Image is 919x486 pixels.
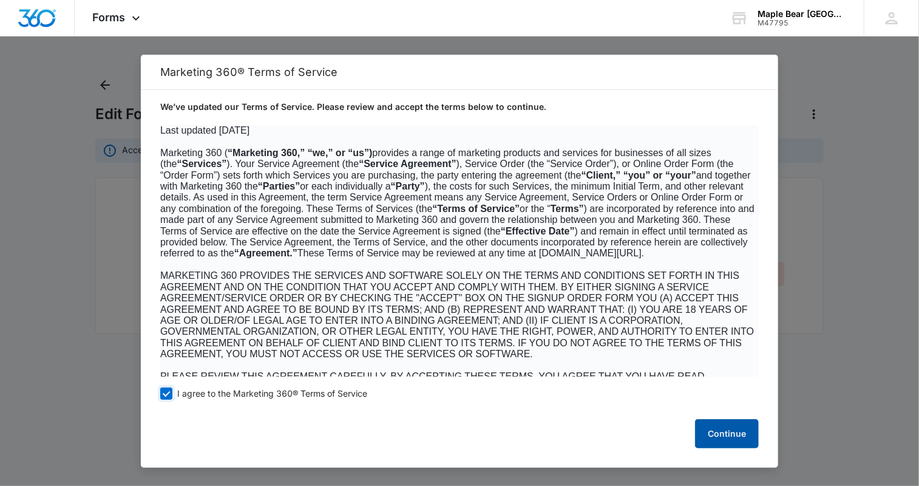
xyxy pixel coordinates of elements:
b: Terms” [551,204,584,214]
b: “Effective Date” [501,226,575,236]
button: Continue [695,419,759,448]
div: account name [758,9,846,19]
b: “Services” [177,159,227,169]
b: “Terms of Service” [433,204,520,214]
div: account id [758,19,846,27]
span: MARKETING 360 PROVIDES THE SERVICES AND SOFTWARE SOLELY ON THE TERMS AND CONDITIONS SET FORTH IN ... [160,270,754,359]
b: “Service Agreement” [359,159,456,169]
span: Marketing 360 ( provides a range of marketing products and services for businesses of all sizes (... [160,148,755,259]
span: I agree to the Marketing 360® Terms of Service [177,388,367,400]
b: “Agreement.” [234,248,297,258]
b: “Party” [391,181,425,191]
span: Forms [93,11,126,24]
h2: Marketing 360® Terms of Service [160,66,759,78]
span: PLEASE REVIEW THIS AGREEMENT CAREFULLY. BY ACCEPTING THESE TERMS, YOU AGREE THAT YOU HAVE READ, U... [160,371,736,426]
b: “Marketing 360,” “we,” or “us”) [228,148,372,158]
p: We’ve updated our Terms of Service. Please review and accept the terms below to continue. [160,101,759,113]
b: “Client,” “you” or “your” [582,170,696,180]
b: “Parties” [258,181,300,191]
span: Last updated [DATE] [160,125,249,135]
